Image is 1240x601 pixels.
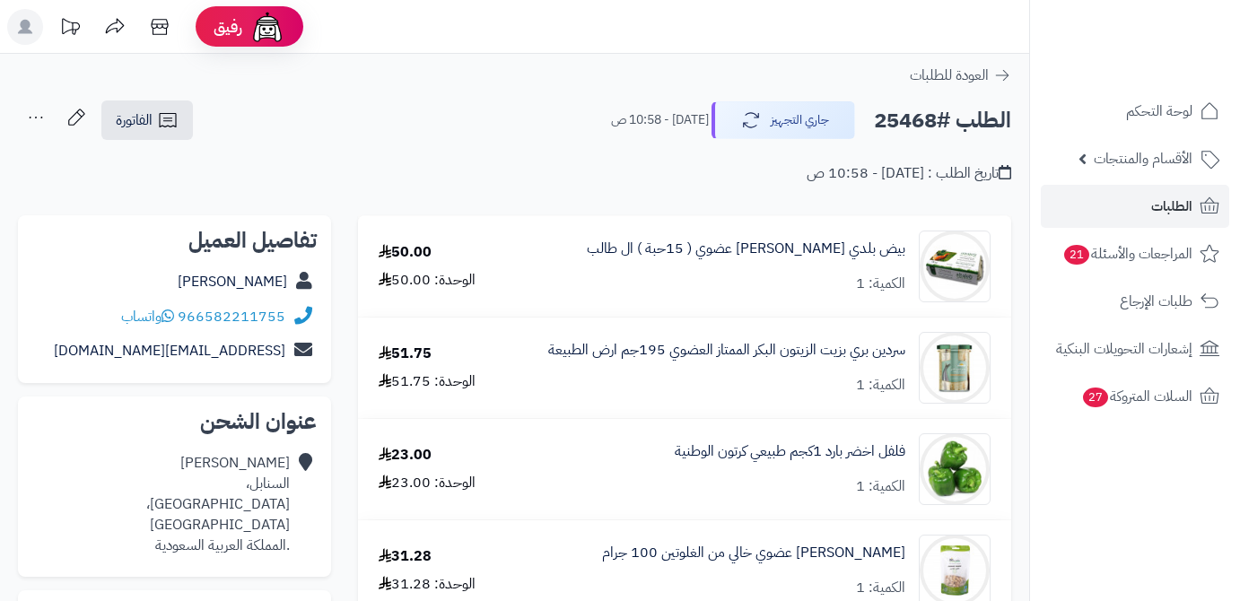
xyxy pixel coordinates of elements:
[379,371,476,392] div: الوحدة: 51.75
[1151,194,1192,219] span: الطلبات
[1056,336,1192,361] span: إشعارات التحويلات البنكية
[856,578,905,598] div: الكمية: 1
[379,473,476,493] div: الوحدة: 23.00
[101,100,193,140] a: الفاتورة
[1094,146,1192,171] span: الأقسام والمنتجات
[856,375,905,396] div: الكمية: 1
[675,441,905,462] a: فلفل اخضر بارد 1كجم طبيعي كرتون الوطنية
[910,65,1011,86] a: العودة للطلبات
[379,242,432,263] div: 50.00
[379,270,476,291] div: الوحدة: 50.00
[178,306,285,327] a: 966582211755
[856,274,905,294] div: الكمية: 1
[1064,245,1090,266] span: 21
[379,546,432,567] div: 31.28
[249,9,285,45] img: ai-face.png
[1126,99,1192,124] span: لوحة التحكم
[214,16,242,38] span: رفيق
[712,101,855,139] button: جاري التجهيز
[920,231,990,302] img: 1681470814-XCd6jZ3siCPmeWq7vOepLtpg82NjcjacatttlgHz-90x90.jpg
[1041,90,1229,133] a: لوحة التحكم
[116,109,153,131] span: الفاتورة
[920,433,990,505] img: 1696868121-2333333-90x90.jpg
[874,102,1011,139] h2: الطلب #25468
[1041,375,1229,418] a: السلات المتروكة27
[611,111,709,129] small: [DATE] - 10:58 ص
[121,306,174,327] a: واتساب
[807,163,1011,184] div: تاريخ الطلب : [DATE] - 10:58 ص
[379,574,476,595] div: الوحدة: 31.28
[602,543,905,563] a: [PERSON_NAME] عضوي خالي من الغلوتين 100 جرام
[379,445,432,466] div: 23.00
[379,344,432,364] div: 51.75
[548,340,905,361] a: سردين بري بزيت الزيتون البكر الممتاز العضوي 195جم ارض الطبيعة
[910,65,989,86] span: العودة للطلبات
[856,476,905,497] div: الكمية: 1
[587,239,905,259] a: بيض بلدي [PERSON_NAME] عضوي ( 15حبة ) ال طالب
[1081,384,1192,409] span: السلات المتروكة
[1120,289,1192,314] span: طلبات الإرجاع
[1041,232,1229,275] a: المراجعات والأسئلة21
[920,332,990,404] img: 1696865490-sardines_in_olive_oil_1-90x90.jpg
[1062,241,1192,266] span: المراجعات والأسئلة
[1118,39,1223,77] img: logo-2.png
[178,271,287,292] a: [PERSON_NAME]
[1083,388,1109,408] span: 27
[54,340,285,361] a: [EMAIL_ADDRESS][DOMAIN_NAME]
[32,411,317,432] h2: عنوان الشحن
[1041,280,1229,323] a: طلبات الإرجاع
[1041,327,1229,370] a: إشعارات التحويلات البنكية
[32,230,317,251] h2: تفاصيل العميل
[48,9,92,49] a: تحديثات المنصة
[1041,185,1229,228] a: الطلبات
[32,453,290,555] div: [PERSON_NAME] السنابل، [GEOGRAPHIC_DATA]، [GEOGRAPHIC_DATA] .المملكة العربية السعودية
